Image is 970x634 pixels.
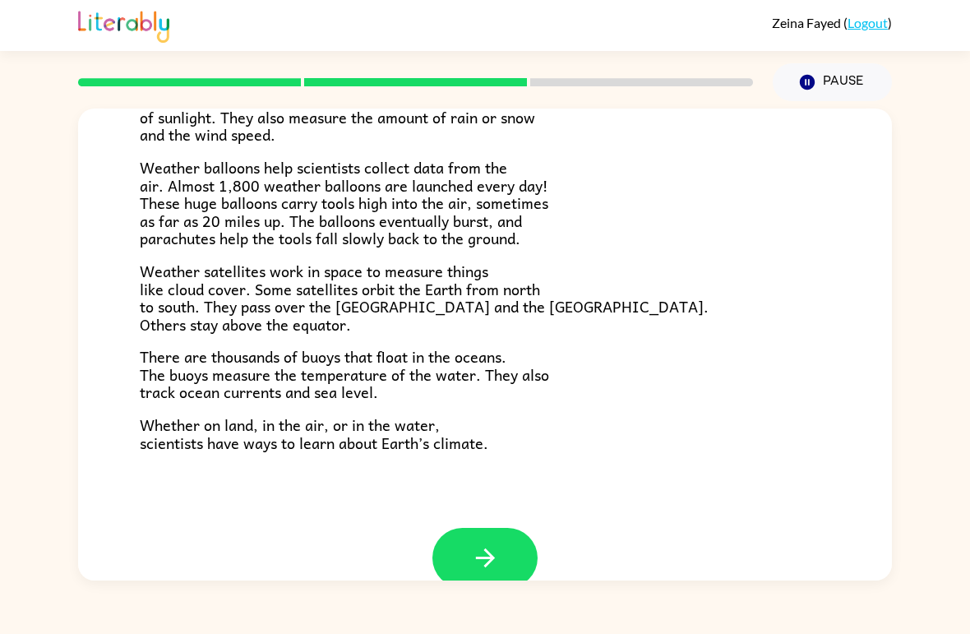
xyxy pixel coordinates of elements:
span: There are thousands of buoys that float in the oceans. The buoys measure the temperature of the w... [140,345,549,404]
img: Literably [78,7,169,43]
div: ( ) [772,15,892,30]
span: Weather satellites work in space to measure things like cloud cover. Some satellites orbit the Ea... [140,259,709,336]
button: Pause [773,63,892,101]
span: Weather balloons help scientists collect data from the air. Almost 1,800 weather balloons are lau... [140,155,548,250]
a: Logout [848,15,888,30]
span: Whether on land, in the air, or in the water, scientists have ways to learn about Earth’s climate. [140,413,488,455]
span: Zeina Fayed [772,15,843,30]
